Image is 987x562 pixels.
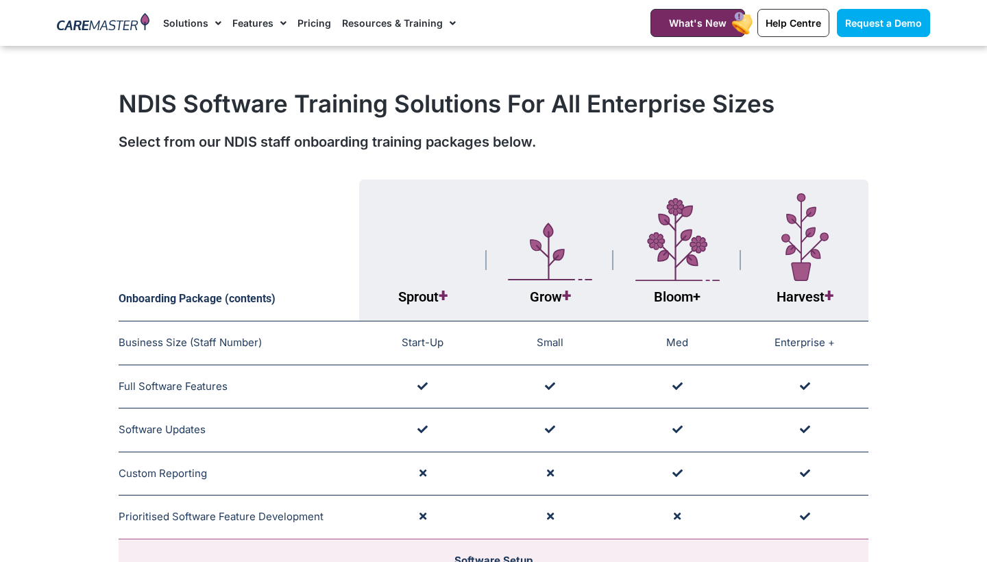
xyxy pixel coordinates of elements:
span: + [562,286,571,306]
span: Bloom [654,289,700,305]
img: Layer_1-7-1.svg [781,193,829,281]
th: Onboarding Package (contents) [119,180,359,321]
span: Business Size (Staff Number) [119,336,262,349]
img: CareMaster Logo [57,13,149,34]
span: Harvest [777,289,833,305]
h1: NDIS Software Training Solutions For All Enterprise Sizes [119,89,868,118]
span: Help Centre [766,17,821,29]
a: Request a Demo [837,9,930,37]
span: + [439,286,448,306]
img: Layer_1-5.svg [508,223,592,281]
td: Start-Up [359,321,487,365]
td: Small [487,321,614,365]
span: Sprout [398,289,448,305]
span: What's New [669,17,727,29]
td: Prioritised Software Feature Development [119,496,359,539]
td: Custom Reporting [119,452,359,496]
span: Grow [530,289,571,305]
td: Software Updates [119,408,359,452]
span: Full Software Features [119,380,228,393]
span: Request a Demo [845,17,922,29]
div: Select from our NDIS staff onboarding training packages below. [119,132,868,152]
a: What's New [650,9,745,37]
a: Help Centre [757,9,829,37]
img: Layer_1-4-1.svg [635,198,720,282]
td: Med [613,321,741,365]
span: + [693,289,700,305]
span: + [825,286,833,306]
td: Enterprise + [741,321,868,365]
